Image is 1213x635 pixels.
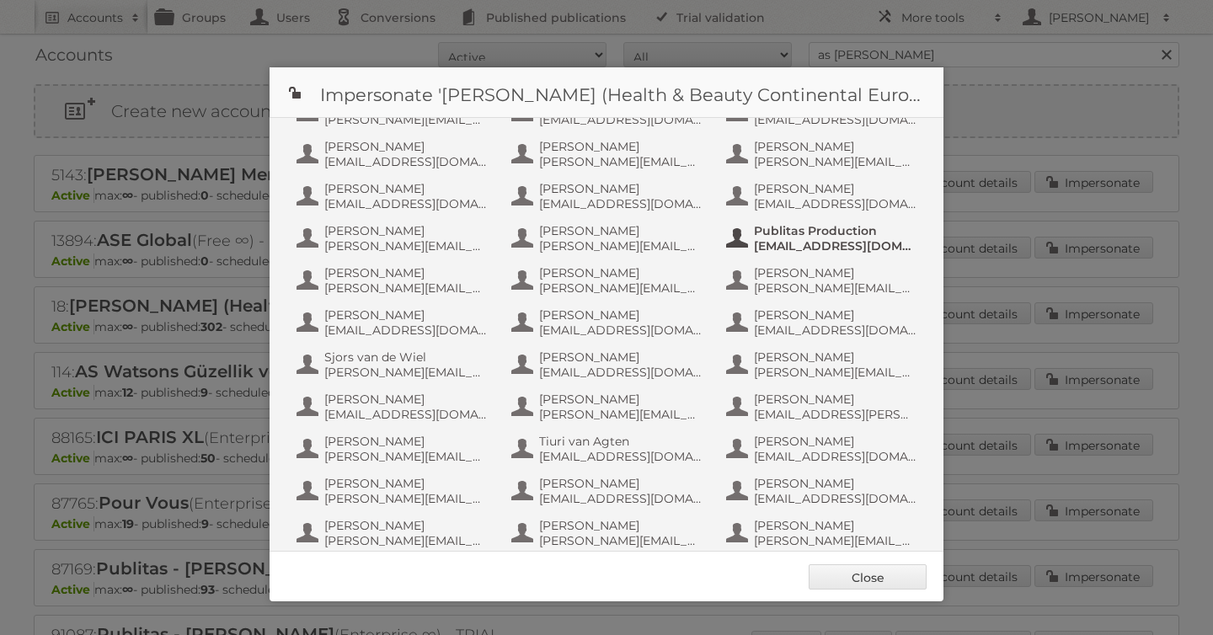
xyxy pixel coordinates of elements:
[510,264,708,297] button: [PERSON_NAME] [PERSON_NAME][EMAIL_ADDRESS][DOMAIN_NAME]
[539,407,703,422] span: [PERSON_NAME][EMAIL_ADDRESS][DOMAIN_NAME]
[754,307,917,323] span: [PERSON_NAME]
[510,348,708,382] button: [PERSON_NAME] [EMAIL_ADDRESS][DOMAIN_NAME]
[754,323,917,338] span: [EMAIL_ADDRESS][DOMAIN_NAME]
[324,238,488,253] span: [PERSON_NAME][EMAIL_ADDRESS][DOMAIN_NAME]
[724,474,922,508] button: [PERSON_NAME] [EMAIL_ADDRESS][DOMAIN_NAME]
[510,432,708,466] button: Tiuri van Agten [EMAIL_ADDRESS][DOMAIN_NAME]
[539,280,703,296] span: [PERSON_NAME][EMAIL_ADDRESS][DOMAIN_NAME]
[295,221,493,255] button: [PERSON_NAME] [PERSON_NAME][EMAIL_ADDRESS][DOMAIN_NAME]
[724,179,922,213] button: [PERSON_NAME] [EMAIL_ADDRESS][DOMAIN_NAME]
[295,432,493,466] button: [PERSON_NAME] [PERSON_NAME][EMAIL_ADDRESS][DOMAIN_NAME]
[324,476,488,491] span: [PERSON_NAME]
[539,181,703,196] span: [PERSON_NAME]
[539,307,703,323] span: [PERSON_NAME]
[510,474,708,508] button: [PERSON_NAME] [EMAIL_ADDRESS][DOMAIN_NAME]
[324,280,488,296] span: [PERSON_NAME][EMAIL_ADDRESS][DOMAIN_NAME]
[539,491,703,506] span: [EMAIL_ADDRESS][DOMAIN_NAME]
[539,365,703,380] span: [EMAIL_ADDRESS][DOMAIN_NAME]
[724,348,922,382] button: [PERSON_NAME] [PERSON_NAME][EMAIL_ADDRESS][DOMAIN_NAME]
[510,179,708,213] button: [PERSON_NAME] [EMAIL_ADDRESS][DOMAIN_NAME]
[324,181,488,196] span: [PERSON_NAME]
[539,154,703,169] span: [PERSON_NAME][EMAIL_ADDRESS][DOMAIN_NAME]
[295,179,493,213] button: [PERSON_NAME] [EMAIL_ADDRESS][DOMAIN_NAME]
[324,196,488,211] span: [EMAIL_ADDRESS][DOMAIN_NAME]
[724,264,922,297] button: [PERSON_NAME] [PERSON_NAME][EMAIL_ADDRESS][DOMAIN_NAME]
[724,516,922,550] button: [PERSON_NAME] [PERSON_NAME][EMAIL_ADDRESS][DOMAIN_NAME]
[724,306,922,339] button: [PERSON_NAME] [EMAIL_ADDRESS][DOMAIN_NAME]
[295,306,493,339] button: [PERSON_NAME] [EMAIL_ADDRESS][DOMAIN_NAME]
[539,223,703,238] span: [PERSON_NAME]
[754,434,917,449] span: [PERSON_NAME]
[754,265,917,280] span: [PERSON_NAME]
[539,196,703,211] span: [EMAIL_ADDRESS][DOMAIN_NAME]
[539,434,703,449] span: Tiuri van Agten
[539,265,703,280] span: [PERSON_NAME]
[324,112,488,127] span: [PERSON_NAME][EMAIL_ADDRESS][DOMAIN_NAME]
[539,518,703,533] span: [PERSON_NAME]
[724,390,922,424] button: [PERSON_NAME] [EMAIL_ADDRESS][PERSON_NAME][DOMAIN_NAME]
[754,407,917,422] span: [EMAIL_ADDRESS][PERSON_NAME][DOMAIN_NAME]
[754,350,917,365] span: [PERSON_NAME]
[510,306,708,339] button: [PERSON_NAME] [EMAIL_ADDRESS][DOMAIN_NAME]
[809,564,927,590] a: Close
[539,350,703,365] span: [PERSON_NAME]
[539,449,703,464] span: [EMAIL_ADDRESS][DOMAIN_NAME]
[539,392,703,407] span: [PERSON_NAME]
[539,112,703,127] span: [EMAIL_ADDRESS][DOMAIN_NAME]
[324,392,488,407] span: [PERSON_NAME]
[754,280,917,296] span: [PERSON_NAME][EMAIL_ADDRESS][DOMAIN_NAME]
[324,491,488,506] span: [PERSON_NAME][EMAIL_ADDRESS][DOMAIN_NAME]
[510,390,708,424] button: [PERSON_NAME] [PERSON_NAME][EMAIL_ADDRESS][DOMAIN_NAME]
[539,323,703,338] span: [EMAIL_ADDRESS][DOMAIN_NAME]
[754,112,917,127] span: [EMAIL_ADDRESS][DOMAIN_NAME]
[754,491,917,506] span: [EMAIL_ADDRESS][DOMAIN_NAME]
[324,533,488,548] span: [PERSON_NAME][EMAIL_ADDRESS][DOMAIN_NAME]
[724,221,922,255] button: Publitas Production [EMAIL_ADDRESS][DOMAIN_NAME]
[510,137,708,171] button: [PERSON_NAME] [PERSON_NAME][EMAIL_ADDRESS][DOMAIN_NAME]
[324,518,488,533] span: [PERSON_NAME]
[754,392,917,407] span: [PERSON_NAME]
[324,223,488,238] span: [PERSON_NAME]
[295,137,493,171] button: [PERSON_NAME] [EMAIL_ADDRESS][DOMAIN_NAME]
[724,137,922,171] button: [PERSON_NAME] [PERSON_NAME][EMAIL_ADDRESS][DOMAIN_NAME]
[295,516,493,550] button: [PERSON_NAME] [PERSON_NAME][EMAIL_ADDRESS][DOMAIN_NAME]
[295,474,493,508] button: [PERSON_NAME] [PERSON_NAME][EMAIL_ADDRESS][DOMAIN_NAME]
[539,238,703,253] span: [PERSON_NAME][EMAIL_ADDRESS][DOMAIN_NAME]
[754,154,917,169] span: [PERSON_NAME][EMAIL_ADDRESS][DOMAIN_NAME]
[324,365,488,380] span: [PERSON_NAME][EMAIL_ADDRESS][DOMAIN_NAME]
[754,533,917,548] span: [PERSON_NAME][EMAIL_ADDRESS][DOMAIN_NAME]
[324,139,488,154] span: [PERSON_NAME]
[295,348,493,382] button: Sjors van de Wiel [PERSON_NAME][EMAIL_ADDRESS][DOMAIN_NAME]
[295,390,493,424] button: [PERSON_NAME] [EMAIL_ADDRESS][DOMAIN_NAME]
[754,365,917,380] span: [PERSON_NAME][EMAIL_ADDRESS][DOMAIN_NAME]
[324,265,488,280] span: [PERSON_NAME]
[324,350,488,365] span: Sjors van de Wiel
[539,533,703,548] span: [PERSON_NAME][EMAIL_ADDRESS][DOMAIN_NAME]
[724,432,922,466] button: [PERSON_NAME] [EMAIL_ADDRESS][DOMAIN_NAME]
[324,323,488,338] span: [EMAIL_ADDRESS][DOMAIN_NAME]
[754,518,917,533] span: [PERSON_NAME]
[295,264,493,297] button: [PERSON_NAME] [PERSON_NAME][EMAIL_ADDRESS][DOMAIN_NAME]
[324,434,488,449] span: [PERSON_NAME]
[324,407,488,422] span: [EMAIL_ADDRESS][DOMAIN_NAME]
[754,238,917,253] span: [EMAIL_ADDRESS][DOMAIN_NAME]
[539,139,703,154] span: [PERSON_NAME]
[754,196,917,211] span: [EMAIL_ADDRESS][DOMAIN_NAME]
[754,181,917,196] span: [PERSON_NAME]
[754,449,917,464] span: [EMAIL_ADDRESS][DOMAIN_NAME]
[270,67,943,118] h1: Impersonate '[PERSON_NAME] (Health & Beauty Continental Europe) B.V.'
[754,223,917,238] span: Publitas Production
[754,139,917,154] span: [PERSON_NAME]
[324,449,488,464] span: [PERSON_NAME][EMAIL_ADDRESS][DOMAIN_NAME]
[754,476,917,491] span: [PERSON_NAME]
[510,516,708,550] button: [PERSON_NAME] [PERSON_NAME][EMAIL_ADDRESS][DOMAIN_NAME]
[324,154,488,169] span: [EMAIL_ADDRESS][DOMAIN_NAME]
[539,476,703,491] span: [PERSON_NAME]
[324,307,488,323] span: [PERSON_NAME]
[510,221,708,255] button: [PERSON_NAME] [PERSON_NAME][EMAIL_ADDRESS][DOMAIN_NAME]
